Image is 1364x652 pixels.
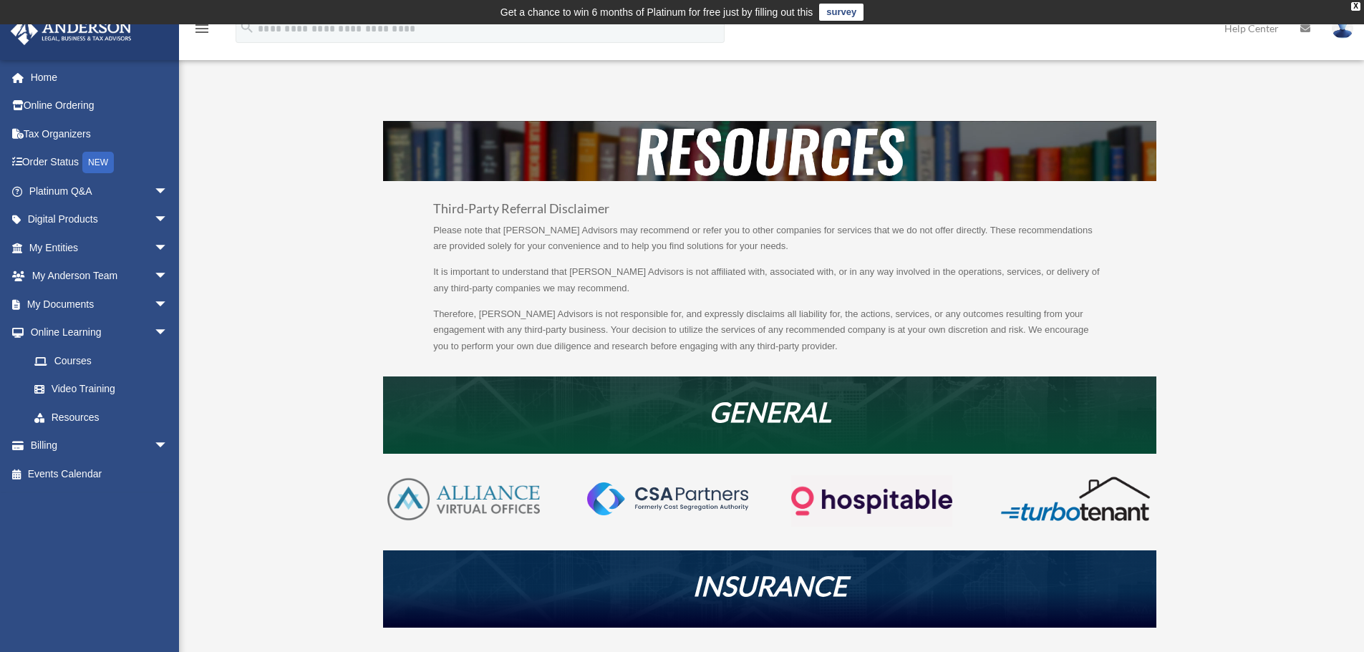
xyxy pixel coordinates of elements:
a: Online Ordering [10,92,190,120]
span: arrow_drop_down [154,432,183,461]
a: Tax Organizers [10,120,190,148]
span: arrow_drop_down [154,262,183,291]
img: Logo-transparent-dark [791,475,952,527]
a: My Anderson Teamarrow_drop_down [10,262,190,291]
img: CSA-partners-Formerly-Cost-Segregation-Authority [587,482,748,515]
p: It is important to understand that [PERSON_NAME] Advisors is not affiliated with, associated with... [433,264,1106,306]
i: menu [193,20,211,37]
div: close [1351,2,1360,11]
a: Platinum Q&Aarrow_drop_down [10,177,190,205]
a: Billingarrow_drop_down [10,432,190,460]
em: GENERAL [709,395,831,428]
span: arrow_drop_down [154,177,183,206]
img: turbotenant [995,475,1156,522]
h3: Third-Party Referral Disclaimer [433,203,1106,223]
p: Please note that [PERSON_NAME] Advisors may recommend or refer you to other companies for service... [433,223,1106,265]
p: Therefore, [PERSON_NAME] Advisors is not responsible for, and expressly disclaims all liability f... [433,306,1106,355]
a: Courses [20,346,190,375]
img: Anderson Advisors Platinum Portal [6,17,136,45]
div: NEW [82,152,114,173]
a: Resources [20,403,183,432]
a: Digital Productsarrow_drop_down [10,205,190,234]
a: Online Learningarrow_drop_down [10,318,190,347]
a: My Entitiesarrow_drop_down [10,233,190,262]
span: arrow_drop_down [154,205,183,235]
img: User Pic [1332,18,1353,39]
a: My Documentsarrow_drop_down [10,290,190,318]
span: arrow_drop_down [154,290,183,319]
img: resources-header [383,121,1156,181]
a: Home [10,63,190,92]
a: Order StatusNEW [10,148,190,177]
img: AVO-logo-1-color [383,475,544,524]
span: arrow_drop_down [154,318,183,348]
a: Video Training [20,375,190,404]
span: arrow_drop_down [154,233,183,263]
a: Events Calendar [10,459,190,488]
i: search [239,19,255,35]
em: INSURANCE [692,569,847,602]
div: Get a chance to win 6 months of Platinum for free just by filling out this [500,4,813,21]
a: menu [193,25,211,37]
a: survey [819,4,864,21]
